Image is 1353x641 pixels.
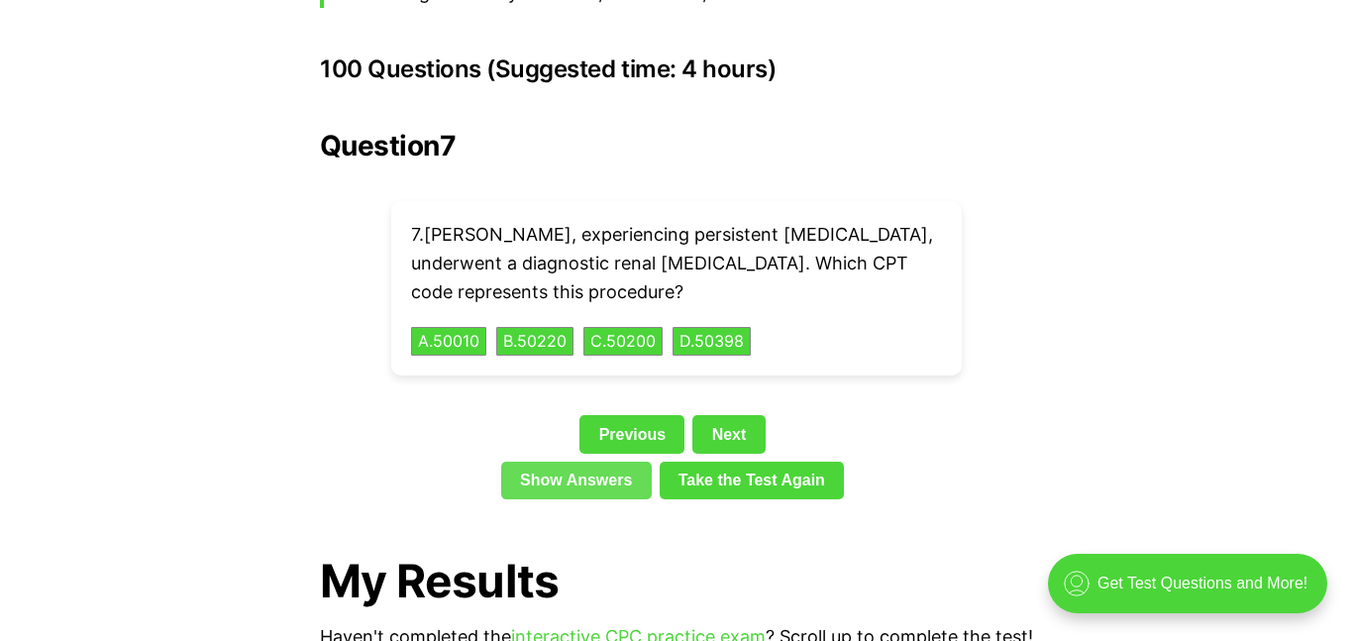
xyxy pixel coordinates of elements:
button: C.50200 [583,327,663,357]
button: A.50010 [411,327,486,357]
h1: My Results [320,555,1033,607]
h2: Question 7 [320,130,1033,161]
button: D.50398 [673,327,751,357]
p: 7 . [PERSON_NAME], experiencing persistent [MEDICAL_DATA], underwent a diagnostic renal [MEDICAL_... [411,221,942,306]
a: Previous [579,415,684,453]
a: Show Answers [501,462,652,499]
a: Next [692,415,765,453]
button: B.50220 [496,327,573,357]
h3: 100 Questions (Suggested time: 4 hours) [320,55,1033,83]
a: Take the Test Again [660,462,845,499]
iframe: portal-trigger [1031,544,1353,641]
